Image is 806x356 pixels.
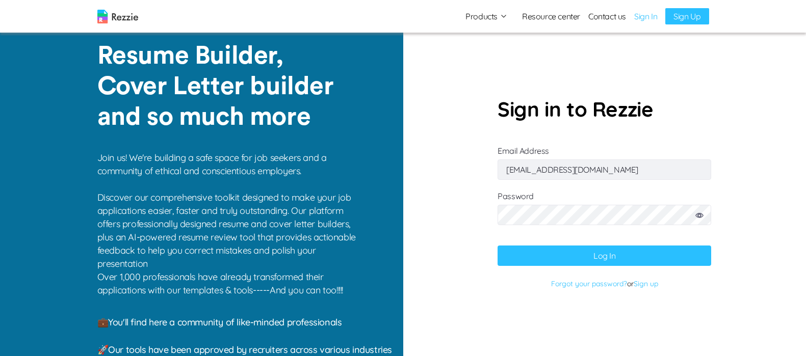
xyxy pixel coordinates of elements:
[588,10,626,22] a: Contact us
[498,191,711,235] label: Password
[465,10,508,22] button: Products
[634,10,657,22] a: Sign In
[97,10,138,23] img: logo
[498,245,711,266] button: Log In
[551,279,627,288] a: Forgot your password?
[522,10,580,22] a: Resource center
[498,146,711,175] label: Email Address
[498,205,711,225] input: Password
[498,276,711,291] p: or
[97,151,363,270] p: Join us! We're building a safe space for job seekers and a community of ethical and conscientious...
[97,316,342,328] span: 💼 You'll find here a community of like-minded professionals
[634,279,658,288] a: Sign up
[97,41,352,132] p: Resume Builder, Cover Letter builder and so much more
[97,270,363,297] p: Over 1,000 professionals have already transformed their applications with our templates & tools--...
[498,94,711,124] p: Sign in to Rezzie
[665,8,709,24] a: Sign Up
[498,159,711,180] input: Email Address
